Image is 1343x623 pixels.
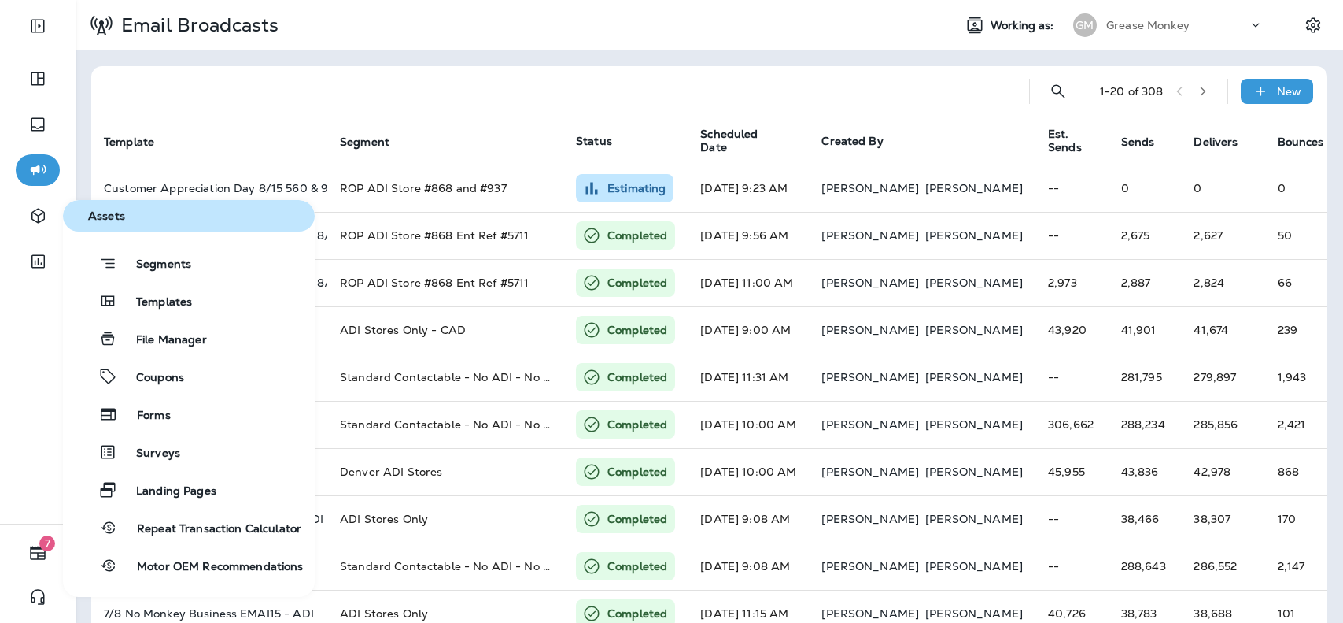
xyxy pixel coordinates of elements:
[1109,165,1182,212] td: 0
[104,607,315,620] p: 7/8 No Monkey Business EMAI15 - ADI
[925,229,1023,242] p: [PERSON_NAME]
[1073,13,1097,37] div: GM
[1278,135,1324,149] span: Bounces
[340,370,570,384] span: Standard Contactable - No ADI - No Fleet
[63,247,315,279] button: Segments
[1109,543,1182,590] td: 288,643
[1194,135,1238,149] span: Delivers
[821,418,919,431] p: [PERSON_NAME]
[821,182,919,195] p: [PERSON_NAME]
[1181,448,1264,495] td: 42,978
[821,513,919,525] p: [PERSON_NAME]
[63,474,315,506] button: Landing Pages
[821,276,919,289] p: [PERSON_NAME]
[1181,543,1264,590] td: 286,552
[1109,212,1182,259] td: 2,675
[63,399,315,430] button: Forms
[1277,85,1301,98] p: New
[340,465,442,479] span: Denver ADI Stores
[607,558,667,574] p: Completed
[340,417,570,432] span: Standard Contactable - No ADI - No Fleet
[688,212,809,259] td: [DATE] 9:56 AM
[1042,76,1074,107] button: Search Email Broadcasts
[118,560,304,575] span: Motor OEM Recommendations
[607,606,667,621] p: Completed
[340,606,428,621] span: ADI Stores Only
[1100,85,1164,98] div: 1 - 20 of 308
[1035,543,1109,590] td: --
[115,13,279,37] p: Email Broadcasts
[1109,354,1182,401] td: 281,795
[607,228,667,243] p: Completed
[340,559,570,573] span: Standard Contactable - No ADI - No Fleet
[1109,495,1182,543] td: 38,466
[925,560,1023,573] p: [PERSON_NAME]
[1181,259,1264,306] td: 2,824
[821,560,919,573] p: [PERSON_NAME]
[63,285,315,317] button: Templates
[925,418,1023,431] p: [PERSON_NAME]
[607,322,667,338] p: Completed
[340,323,466,337] span: ADI Stores Only - CAD
[1299,11,1327,39] button: Settings
[118,409,171,424] span: Forms
[117,295,192,310] span: Templates
[340,135,389,149] span: Segment
[104,513,315,525] p: 7/15 Summer Destinations EMAI15 - ADI
[104,229,315,242] p: Customer Appreciation Day Store Test 8/8
[688,495,809,543] td: [DATE] 9:08 AM
[991,19,1057,32] span: Working as:
[63,323,315,354] button: File Manager
[1109,448,1182,495] td: 43,836
[1181,495,1264,543] td: 38,307
[63,200,315,232] button: Assets
[607,464,667,480] p: Completed
[1109,401,1182,448] td: 288,234
[607,511,667,527] p: Completed
[925,465,1023,478] p: [PERSON_NAME]
[1109,259,1182,306] td: 2,887
[821,371,919,384] p: [PERSON_NAME]
[340,228,529,243] span: ROP ADI Store #868 Ent Ref #5711
[104,182,315,195] p: Customer Appreciation Day 8/15 560 & 937
[925,513,1023,525] p: [PERSON_NAME]
[1035,165,1109,212] td: --
[63,361,315,392] button: Coupons
[117,333,207,348] span: File Manager
[925,607,1023,620] p: [PERSON_NAME]
[117,371,184,386] span: Coupons
[688,354,809,401] td: [DATE] 11:31 AM
[117,484,216,499] span: Landing Pages
[104,276,315,289] p: Customer Appreciation Day Store Test 8/6
[607,275,667,291] p: Completed
[340,276,529,290] span: ROP ADI Store #868 Ent Ref #5711
[340,512,428,526] span: ADI Stores Only
[39,536,55,551] span: 7
[1181,306,1264,354] td: 41,674
[118,522,301,537] span: Repeat Transaction Calculator
[688,259,809,306] td: [DATE] 11:00 AM
[1035,448,1109,495] td: 45,955
[607,180,666,196] p: Estimating
[340,181,507,195] span: ROP ADI Store #868 and #937
[925,324,1023,336] p: [PERSON_NAME]
[63,550,315,581] button: Motor OEM Recommendations
[1035,259,1109,306] td: 2,973
[925,371,1023,384] p: [PERSON_NAME]
[1181,212,1264,259] td: 2,627
[821,229,919,242] p: [PERSON_NAME]
[1121,135,1155,149] span: Sends
[821,607,919,620] p: [PERSON_NAME]
[925,276,1023,289] p: [PERSON_NAME]
[925,182,1023,195] p: [PERSON_NAME]
[1035,212,1109,259] td: --
[576,134,612,148] span: Status
[117,447,180,462] span: Surveys
[104,135,154,149] span: Template
[688,543,809,590] td: [DATE] 9:08 AM
[1181,401,1264,448] td: 285,856
[1035,354,1109,401] td: --
[63,436,315,468] button: Surveys
[1181,165,1264,212] td: 0
[1109,306,1182,354] td: 41,901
